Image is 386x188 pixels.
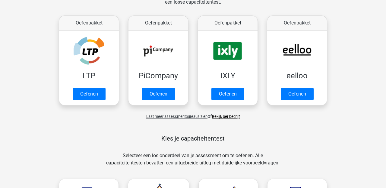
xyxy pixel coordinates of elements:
[64,135,322,142] h5: Kies je capaciteitentest
[281,88,314,100] a: Oefenen
[212,114,240,119] a: Bekijk per bedrijf
[100,152,285,174] div: Selecteer een los onderdeel van je assessment om te oefenen. Alle capaciteitentesten bevatten een...
[142,88,175,100] a: Oefenen
[211,88,244,100] a: Oefenen
[73,88,106,100] a: Oefenen
[146,114,207,119] span: Laat meer assessmentbureaus zien
[54,108,332,120] div: of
